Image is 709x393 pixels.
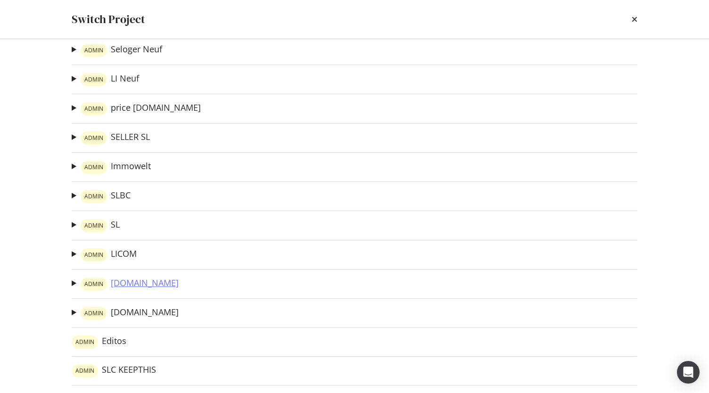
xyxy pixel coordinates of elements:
a: warning labelSLC KEEPTHIS [72,364,156,377]
span: ADMIN [84,252,103,258]
span: ADMIN [75,339,94,345]
div: warning label [81,190,107,203]
div: Open Intercom Messenger [677,361,700,384]
span: ADMIN [84,135,103,141]
div: warning label [72,364,98,377]
div: warning label [81,131,107,145]
a: warning labelLICOM [81,248,137,262]
div: warning label [72,336,98,349]
summary: warning labelSeloger Neuf [72,43,162,57]
summary: warning labelSL [72,219,120,232]
span: ADMIN [84,48,103,53]
a: warning label[DOMAIN_NAME] [81,278,179,291]
summary: warning labelLI Neuf [72,73,139,86]
a: warning labelLI Neuf [81,73,139,86]
div: warning label [81,307,107,320]
summary: warning label[DOMAIN_NAME] [72,277,179,291]
div: warning label [81,73,107,86]
summary: warning labelSELLER SL [72,131,150,145]
div: warning label [81,248,107,262]
summary: warning label[DOMAIN_NAME] [72,306,179,320]
span: ADMIN [84,106,103,112]
summary: warning labelSLBC [72,189,131,203]
a: warning labelSLBC [81,190,131,203]
a: warning label[DOMAIN_NAME] [81,307,179,320]
summary: warning labelprice [DOMAIN_NAME] [72,102,201,115]
summary: warning labelImmowelt [72,160,151,174]
span: ADMIN [84,194,103,199]
span: ADMIN [84,77,103,82]
div: warning label [81,102,107,115]
span: ADMIN [84,164,103,170]
div: warning label [81,219,107,232]
a: warning labelEditos [72,336,126,349]
div: times [632,11,637,27]
a: warning labelSL [81,219,120,232]
a: warning labelSeloger Neuf [81,44,162,57]
span: ADMIN [84,311,103,316]
summary: warning labelLICOM [72,248,137,262]
span: ADMIN [75,368,94,374]
div: warning label [81,161,107,174]
span: ADMIN [84,223,103,229]
a: warning labelImmowelt [81,161,151,174]
div: Switch Project [72,11,145,27]
div: warning label [81,278,107,291]
a: warning labelprice [DOMAIN_NAME] [81,102,201,115]
span: ADMIN [84,281,103,287]
div: warning label [81,44,107,57]
a: warning labelSELLER SL [81,131,150,145]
